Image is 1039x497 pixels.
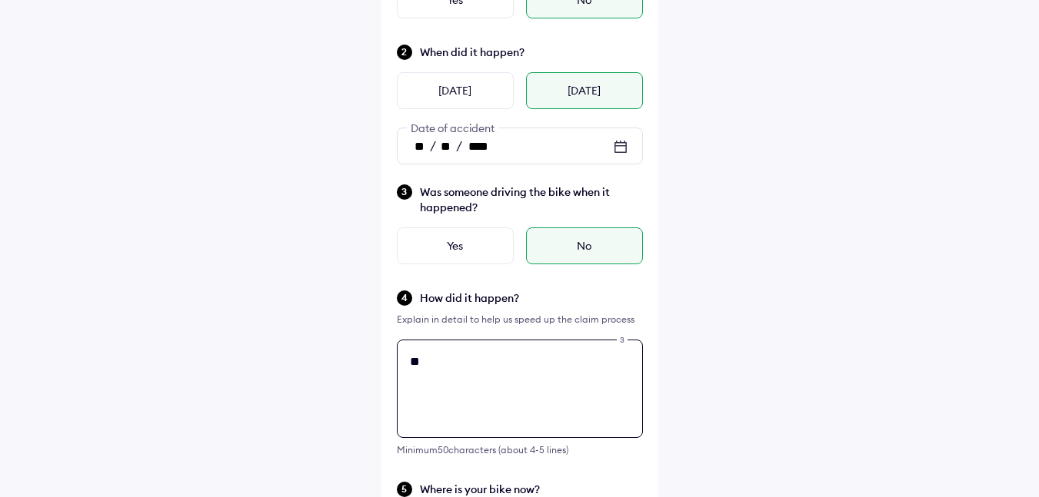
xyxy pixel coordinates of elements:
div: Yes [397,227,514,264]
span: Was someone driving the bike when it happened? [420,184,643,215]
span: / [456,138,462,153]
span: / [430,138,436,153]
div: Explain in detail to help us speed up the claim process [397,312,643,327]
span: When did it happen? [420,45,643,60]
span: Where is your bike now? [420,482,643,497]
div: [DATE] [397,72,514,109]
div: No [526,227,643,264]
span: Date of accident [407,121,498,135]
div: Minimum 50 characters (about 4-5 lines) [397,444,643,456]
div: [DATE] [526,72,643,109]
span: How did it happen? [420,290,643,306]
